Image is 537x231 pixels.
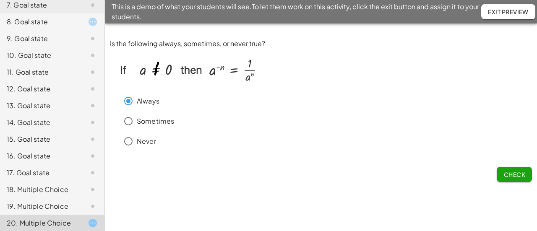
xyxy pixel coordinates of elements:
[88,84,98,94] i: Task not started.
[88,50,98,60] i: Task not started.
[7,134,74,144] div: 15. Goal state
[110,58,266,87] img: 57b90e42dcd6dd4a428562050da0d5a2ebed64e8f7b8e703a3411901901625f6.png
[497,167,532,182] button: Check
[112,2,481,22] span: This is a demo of what your students will see. To let them work on this activity, click the exit ...
[7,218,74,228] div: 20. Multiple Choice
[7,50,74,60] div: 10. Goal state
[7,151,74,161] div: 16. Goal state
[7,84,74,94] div: 12. Goal state
[88,201,98,211] i: Task not started.
[88,168,98,178] i: Task not started.
[137,96,159,106] p: Always
[88,134,98,144] i: Task not started.
[481,4,535,19] button: Exit Preview
[137,137,156,146] p: Never
[88,117,98,127] i: Task not started.
[88,151,98,161] i: Task not started.
[88,101,98,111] i: Task not started.
[7,101,74,111] div: 13. Goal state
[7,117,74,127] div: 14. Goal state
[88,67,98,77] i: Task not started.
[137,117,174,126] p: Sometimes
[88,34,98,44] i: Task not started.
[7,168,74,178] div: 17. Goal state
[7,34,74,44] div: 9. Goal state
[88,218,98,228] i: Task started.
[7,17,74,27] div: 8. Goal state
[7,201,74,211] div: 19. Multiple Choice
[488,8,529,16] span: Exit Preview
[7,67,74,77] div: 11. Goal state
[7,184,74,195] div: 18. Multiple Choice
[110,39,532,49] p: Is the following always, sometimes, or never true?
[503,171,525,178] span: Check
[88,184,98,195] i: Task not started.
[88,17,98,27] i: Task started.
